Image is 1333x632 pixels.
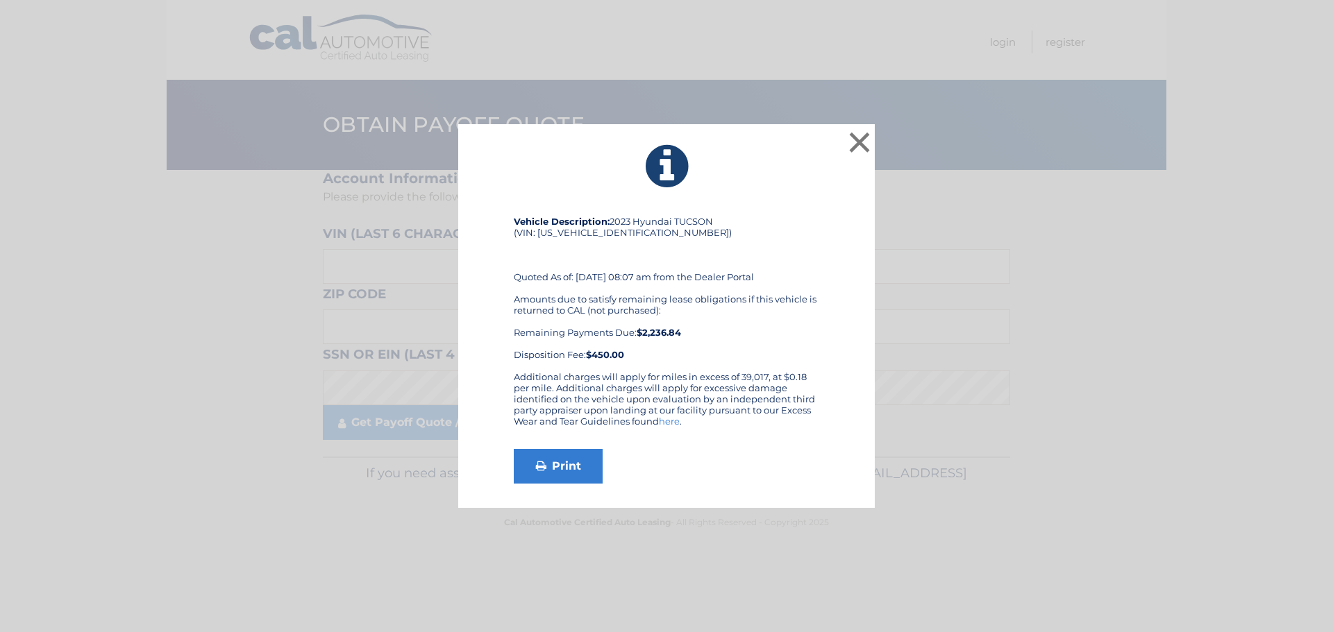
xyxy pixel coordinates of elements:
strong: $450.00 [586,349,624,360]
div: Additional charges will apply for miles in excess of 39,017, at $0.18 per mile. Additional charge... [514,371,819,438]
a: Print [514,449,603,484]
b: $2,236.84 [637,327,681,338]
a: here [659,416,680,427]
div: 2023 Hyundai TUCSON (VIN: [US_VEHICLE_IDENTIFICATION_NUMBER]) Quoted As of: [DATE] 08:07 am from ... [514,216,819,371]
button: × [846,128,873,156]
div: Amounts due to satisfy remaining lease obligations if this vehicle is returned to CAL (not purcha... [514,293,819,360]
strong: Vehicle Description: [514,216,610,227]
